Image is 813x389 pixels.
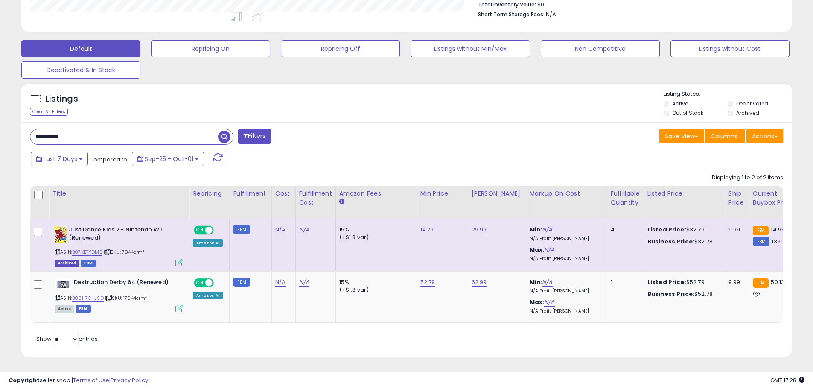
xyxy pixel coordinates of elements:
[672,100,688,107] label: Active
[611,226,637,234] div: 4
[195,227,205,234] span: ON
[411,40,530,57] button: Listings without Min/Max
[81,260,96,267] span: FBM
[89,155,128,164] span: Compared to:
[55,226,183,266] div: ASIN:
[670,40,790,57] button: Listings without Cost
[339,198,344,206] small: Amazon Fees.
[9,377,148,385] div: seller snap | |
[145,155,193,163] span: Sep-25 - Oct-01
[74,278,178,289] b: Destruction Derby 64 (Renewed)
[728,278,743,286] div: 9.99
[530,246,545,254] b: Max:
[275,225,286,234] a: N/A
[105,295,147,301] span: | SKU: 17044crmf
[339,189,413,198] div: Amazon Fees
[151,40,270,57] button: Repricing On
[530,256,600,262] p: N/A Profit [PERSON_NAME]
[530,298,545,306] b: Max:
[753,237,769,246] small: FBM
[530,225,542,234] b: Min:
[664,90,792,98] p: Listing States:
[55,260,79,267] span: Listings that have been deleted from Seller Central
[30,108,68,116] div: Clear All Filters
[770,376,804,384] span: 2025-10-9 17:28 GMT
[299,189,332,207] div: Fulfillment Cost
[647,226,718,234] div: $32.79
[104,249,145,255] span: | SKU: 7044crmf
[21,40,140,57] button: Default
[233,189,268,198] div: Fulfillment
[472,278,487,287] a: 62.99
[472,225,487,234] a: 29.99
[472,189,522,198] div: [PERSON_NAME]
[728,189,746,207] div: Ship Price
[530,288,600,294] p: N/A Profit [PERSON_NAME]
[647,290,694,298] b: Business Price:
[299,225,309,234] a: N/A
[299,278,309,287] a: N/A
[193,239,223,247] div: Amazon AI
[753,278,769,288] small: FBA
[611,189,640,207] div: Fulfillable Quantity
[339,278,410,286] div: 15%
[728,226,743,234] div: 9.99
[659,129,704,143] button: Save View
[72,249,102,256] a: B07XBTYDMS
[420,225,434,234] a: 14.79
[281,40,400,57] button: Repricing Off
[339,234,410,241] div: (+$1.8 var)
[647,278,686,286] b: Listed Price:
[9,376,40,384] strong: Copyright
[339,226,410,234] div: 15%
[771,278,784,286] span: 50.13
[530,308,600,314] p: N/A Profit [PERSON_NAME]
[753,226,769,235] small: FBA
[76,305,91,313] span: FBM
[55,305,74,313] span: All listings currently available for purchase on Amazon
[647,225,686,234] b: Listed Price:
[55,226,67,243] img: 51R5p5QGQLL._SL40_.jpg
[712,174,783,182] div: Displaying 1 to 2 of 2 items
[233,225,250,234] small: FBM
[478,11,545,18] b: Short Term Storage Fees:
[52,189,186,198] div: Title
[195,279,205,286] span: ON
[21,61,140,79] button: Deactivated & In Stock
[736,100,768,107] label: Deactivated
[55,278,72,290] img: 41sPLIXgFIL._SL40_.jpg
[55,278,183,312] div: ASIN:
[544,246,554,254] a: N/A
[647,238,718,246] div: $32.78
[647,237,694,246] b: Business Price:
[275,278,286,287] a: N/A
[213,279,226,286] span: OFF
[213,227,226,234] span: OFF
[530,236,600,242] p: N/A Profit [PERSON_NAME]
[44,155,77,163] span: Last 7 Days
[546,10,556,18] span: N/A
[753,189,797,207] div: Current Buybox Price
[647,189,721,198] div: Listed Price
[542,278,552,287] a: N/A
[611,278,637,286] div: 1
[233,278,250,287] small: FBM
[132,152,204,166] button: Sep-25 - Oct-01
[478,1,536,8] b: Total Inventory Value:
[111,376,148,384] a: Privacy Policy
[193,189,226,198] div: Repricing
[711,132,737,140] span: Columns
[420,278,435,287] a: 52.79
[542,225,552,234] a: N/A
[526,186,607,219] th: The percentage added to the cost of goods (COGS) that forms the calculator for Min & Max prices.
[275,189,292,198] div: Cost
[544,298,554,307] a: N/A
[541,40,660,57] button: Non Competitive
[238,129,271,144] button: Filters
[705,129,745,143] button: Columns
[69,226,172,244] b: Just Dance Kids 2 - Nintendo Wii (Renewed)
[647,278,718,286] div: $52.79
[36,335,98,343] span: Show: entries
[647,290,718,298] div: $52.78
[746,129,783,143] button: Actions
